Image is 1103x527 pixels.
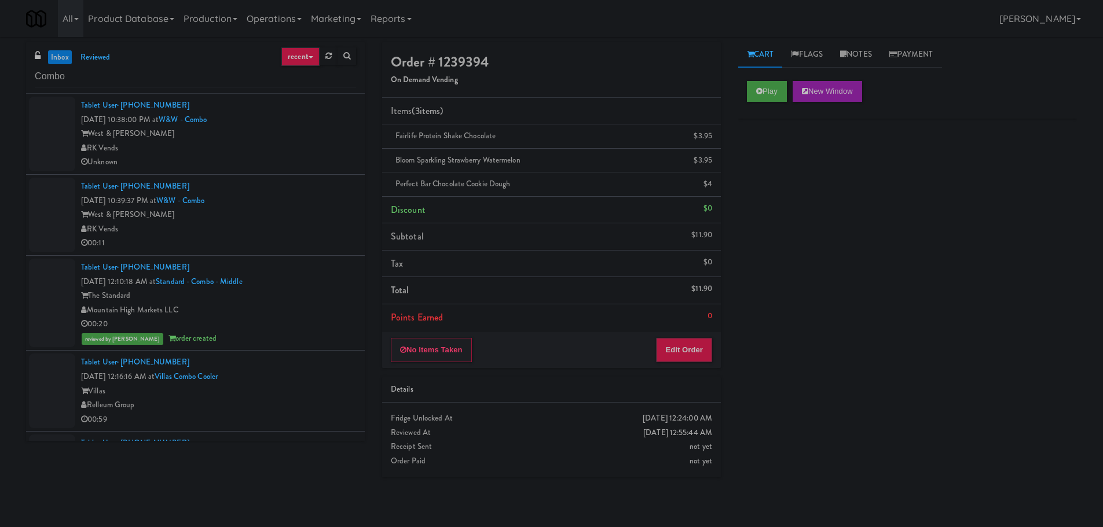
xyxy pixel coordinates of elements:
[81,437,189,448] a: Tablet User· [PHONE_NUMBER]
[81,236,356,250] div: 00:11
[81,99,189,110] a: Tablet User· [PHONE_NUMBER]
[26,9,46,29] img: Micromart
[391,283,409,297] span: Total
[35,66,356,87] input: Search vision orders
[831,42,881,68] a: Notes
[881,42,942,68] a: Payment
[656,338,712,362] button: Edit Order
[81,222,356,237] div: RK Vends
[26,351,365,432] li: Tablet User· [PHONE_NUMBER][DATE] 12:16:16 AM atVillas Combo CoolerVillasRelleum Group00:59
[117,180,189,191] span: · [PHONE_NUMBER]
[703,255,712,270] div: $0
[156,276,243,287] a: Standard - Combo - Middle
[747,81,787,102] button: Play
[81,398,356,412] div: Relleum Group
[391,440,712,454] div: Receipt Sent
[81,412,356,427] div: 00:59
[395,178,510,189] span: Perfect Bar Chocolate Cookie Dough
[694,153,712,168] div: $3.95
[391,230,424,243] span: Subtotal
[78,50,113,65] a: reviewed
[643,411,712,426] div: [DATE] 12:24:00 AM
[26,175,365,256] li: Tablet User· [PHONE_NUMBER][DATE] 10:39:37 PM atW&W - ComboWest & [PERSON_NAME]RK Vends00:11
[691,228,712,242] div: $11.90
[81,317,356,331] div: 00:20
[48,50,72,65] a: inbox
[391,426,712,440] div: Reviewed At
[391,104,443,117] span: Items
[738,42,783,68] a: Cart
[155,371,218,382] a: Villas Combo Cooler
[395,154,521,165] span: Bloom Sparkling Strawberry Watermelon
[391,54,712,69] h4: Order # 1239394
[81,261,189,272] a: Tablet User· [PHONE_NUMBER]
[793,81,862,102] button: New Window
[26,432,365,527] li: Tablet User· [PHONE_NUMBER][DATE] 12:17:50 AM atAura - Cooler ComboAura WatermarkModern Family Ve...
[81,195,156,206] span: [DATE] 10:39:37 PM at
[81,114,159,125] span: [DATE] 10:38:00 PM at
[703,201,712,216] div: $0
[168,333,217,344] span: order created
[391,311,443,324] span: Points Earned
[156,195,204,206] a: W&W - Combo
[395,130,496,141] span: Fairlife Protein Shake Chocolate
[159,114,207,125] a: W&W - Combo
[81,276,156,287] span: [DATE] 12:10:18 AM at
[117,261,189,272] span: · [PHONE_NUMBER]
[691,282,712,296] div: $11.90
[391,411,712,426] div: Fridge Unlocked At
[81,208,356,222] div: West & [PERSON_NAME]
[81,356,189,367] a: Tablet User· [PHONE_NUMBER]
[81,141,356,156] div: RK Vends
[81,127,356,141] div: West & [PERSON_NAME]
[26,256,365,351] li: Tablet User· [PHONE_NUMBER][DATE] 12:10:18 AM atStandard - Combo - MiddleThe StandardMountain Hig...
[694,129,712,143] div: $3.95
[412,104,443,117] span: (3 )
[420,104,441,117] ng-pluralize: items
[81,180,189,191] a: Tablet User· [PHONE_NUMBER]
[117,99,189,110] span: · [PHONE_NUMBER]
[703,177,712,191] div: $4
[281,47,320,66] a: recent
[708,309,712,323] div: 0
[391,382,712,397] div: Details
[81,155,356,169] div: Unknown
[81,384,356,399] div: Villas
[391,203,426,216] span: Discount
[391,338,472,362] button: No Items Taken
[782,42,831,68] a: Flags
[117,437,189,448] span: · [PHONE_NUMBER]
[81,303,356,318] div: Mountain High Markets LLC
[81,371,155,382] span: [DATE] 12:16:16 AM at
[81,289,356,303] div: The Standard
[117,356,189,367] span: · [PHONE_NUMBER]
[391,76,712,84] h5: On Demand Vending
[82,333,163,345] span: reviewed by [PERSON_NAME]
[643,426,712,440] div: [DATE] 12:55:44 AM
[391,257,403,270] span: Tax
[690,455,712,466] span: not yet
[391,454,712,469] div: Order Paid
[690,441,712,452] span: not yet
[26,94,365,175] li: Tablet User· [PHONE_NUMBER][DATE] 10:38:00 PM atW&W - ComboWest & [PERSON_NAME]RK VendsUnknown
